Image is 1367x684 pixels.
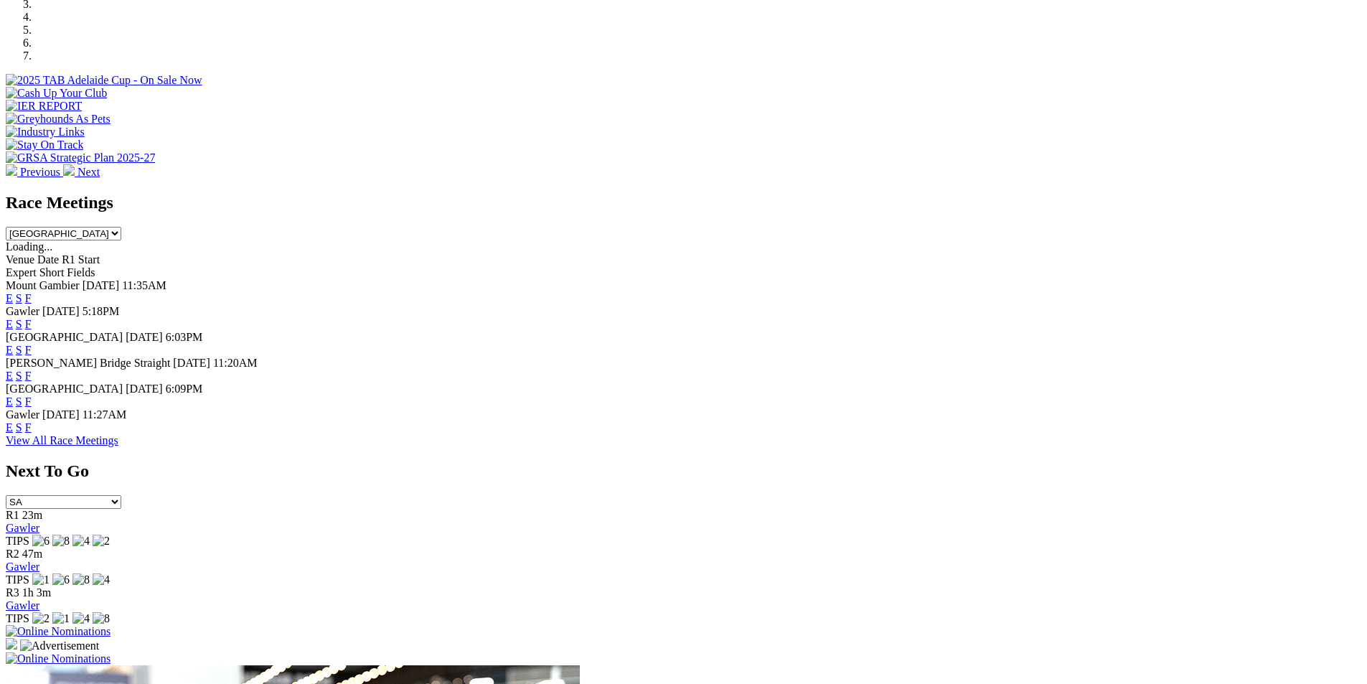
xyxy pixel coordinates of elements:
[52,573,70,586] img: 6
[39,266,65,278] span: Short
[77,166,100,178] span: Next
[32,612,50,625] img: 2
[6,612,29,624] span: TIPS
[83,408,127,421] span: 11:27AM
[6,240,52,253] span: Loading...
[6,344,13,356] a: E
[6,139,83,151] img: Stay On Track
[52,535,70,548] img: 8
[6,561,39,573] a: Gawler
[62,253,100,266] span: R1 Start
[93,573,110,586] img: 4
[6,535,29,547] span: TIPS
[6,164,17,176] img: chevron-left-pager-white.svg
[6,357,170,369] span: [PERSON_NAME] Bridge Straight
[6,126,85,139] img: Industry Links
[63,164,75,176] img: chevron-right-pager-white.svg
[22,586,51,599] span: 1h 3m
[6,625,111,638] img: Online Nominations
[72,612,90,625] img: 4
[83,305,120,317] span: 5:18PM
[6,509,19,521] span: R1
[6,151,155,164] img: GRSA Strategic Plan 2025-27
[213,357,258,369] span: 11:20AM
[67,266,95,278] span: Fields
[72,535,90,548] img: 4
[6,87,107,100] img: Cash Up Your Club
[6,573,29,586] span: TIPS
[25,292,32,304] a: F
[6,383,123,395] span: [GEOGRAPHIC_DATA]
[6,395,13,408] a: E
[6,638,17,650] img: 15187_Greyhounds_GreysPlayCentral_Resize_SA_WebsiteBanner_300x115_2025.jpg
[72,573,90,586] img: 8
[93,612,110,625] img: 8
[6,652,111,665] img: Online Nominations
[42,305,80,317] span: [DATE]
[6,74,202,87] img: 2025 TAB Adelaide Cup - On Sale Now
[37,253,59,266] span: Date
[93,535,110,548] img: 2
[6,193,1361,212] h2: Race Meetings
[16,370,22,382] a: S
[6,318,13,330] a: E
[16,421,22,434] a: S
[6,462,1361,481] h2: Next To Go
[25,395,32,408] a: F
[6,421,13,434] a: E
[6,266,37,278] span: Expert
[126,331,163,343] span: [DATE]
[166,331,203,343] span: 6:03PM
[16,344,22,356] a: S
[6,279,80,291] span: Mount Gambier
[20,166,60,178] span: Previous
[122,279,166,291] span: 11:35AM
[83,279,120,291] span: [DATE]
[52,612,70,625] img: 1
[16,395,22,408] a: S
[25,421,32,434] a: F
[42,408,80,421] span: [DATE]
[25,318,32,330] a: F
[166,383,203,395] span: 6:09PM
[22,509,42,521] span: 23m
[6,522,39,534] a: Gawler
[173,357,210,369] span: [DATE]
[6,548,19,560] span: R2
[6,408,39,421] span: Gawler
[32,573,50,586] img: 1
[6,434,118,446] a: View All Race Meetings
[6,599,39,612] a: Gawler
[6,586,19,599] span: R3
[6,253,34,266] span: Venue
[6,100,82,113] img: IER REPORT
[6,113,111,126] img: Greyhounds As Pets
[63,166,100,178] a: Next
[6,166,63,178] a: Previous
[25,344,32,356] a: F
[6,331,123,343] span: [GEOGRAPHIC_DATA]
[25,370,32,382] a: F
[16,292,22,304] a: S
[6,370,13,382] a: E
[6,292,13,304] a: E
[6,305,39,317] span: Gawler
[22,548,42,560] span: 47m
[126,383,163,395] span: [DATE]
[32,535,50,548] img: 6
[16,318,22,330] a: S
[20,640,99,652] img: Advertisement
